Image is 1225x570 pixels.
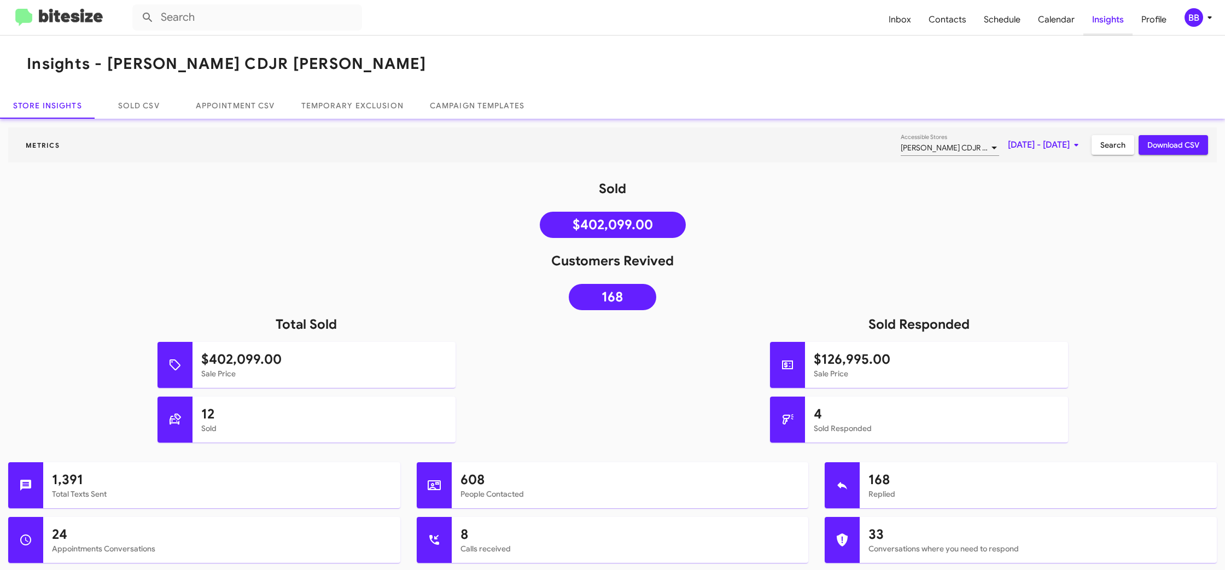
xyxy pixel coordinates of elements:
[1083,4,1133,36] a: Insights
[1185,8,1203,27] div: BB
[1147,135,1199,155] span: Download CSV
[868,471,1208,488] h1: 168
[975,4,1029,36] a: Schedule
[201,405,447,423] h1: 12
[814,405,1059,423] h1: 4
[814,368,1059,379] mat-card-subtitle: Sale Price
[901,143,1041,153] span: [PERSON_NAME] CDJR [PERSON_NAME]
[814,351,1059,368] h1: $126,995.00
[602,292,623,303] span: 168
[95,92,183,119] a: Sold CSV
[52,471,392,488] h1: 1,391
[999,135,1092,155] button: [DATE] - [DATE]
[868,543,1208,554] mat-card-subtitle: Conversations where you need to respond
[52,488,392,499] mat-card-subtitle: Total Texts Sent
[460,526,800,543] h1: 8
[814,423,1059,434] mat-card-subtitle: Sold Responded
[868,526,1208,543] h1: 33
[1029,4,1083,36] a: Calendar
[868,488,1208,499] mat-card-subtitle: Replied
[1139,135,1208,155] button: Download CSV
[880,4,920,36] a: Inbox
[1008,135,1083,155] span: [DATE] - [DATE]
[417,92,538,119] a: Campaign Templates
[920,4,975,36] a: Contacts
[612,316,1225,333] h1: Sold Responded
[460,543,800,554] mat-card-subtitle: Calls received
[201,351,447,368] h1: $402,099.00
[1100,135,1125,155] span: Search
[1133,4,1175,36] a: Profile
[27,55,426,73] h1: Insights - [PERSON_NAME] CDJR [PERSON_NAME]
[201,423,447,434] mat-card-subtitle: Sold
[1175,8,1213,27] button: BB
[52,543,392,554] mat-card-subtitle: Appointments Conversations
[52,526,392,543] h1: 24
[573,219,653,230] span: $402,099.00
[17,141,68,149] span: Metrics
[183,92,288,119] a: Appointment CSV
[1092,135,1134,155] button: Search
[460,488,800,499] mat-card-subtitle: People Contacted
[201,368,447,379] mat-card-subtitle: Sale Price
[460,471,800,488] h1: 608
[132,4,362,31] input: Search
[288,92,417,119] a: Temporary Exclusion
